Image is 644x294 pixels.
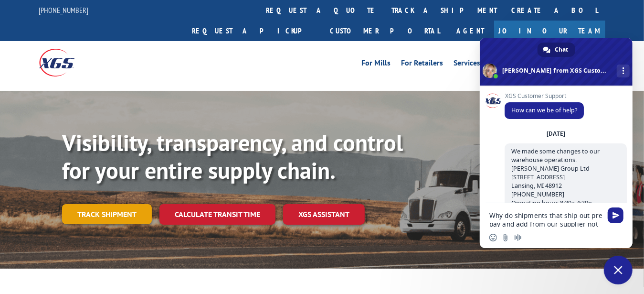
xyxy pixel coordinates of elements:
span: Send [608,207,623,223]
a: [PHONE_NUMBER] [39,5,89,15]
a: Calculate transit time [159,204,275,225]
a: XGS ASSISTANT [283,204,365,225]
div: [DATE] [547,131,566,137]
span: Insert an emoji [489,234,497,241]
span: Chat [555,43,569,57]
a: For Retailers [401,59,443,70]
a: Close chat [604,256,633,284]
a: Customer Portal [323,21,447,41]
a: Agent [447,21,494,41]
span: XGS Customer Support [505,93,584,99]
b: Visibility, transparency, and control for your entire supply chain. [62,128,403,185]
a: Request a pickup [185,21,323,41]
span: Audio message [514,234,522,241]
textarea: Compose your message... [489,203,604,227]
a: For Mills [362,59,391,70]
a: Chat [538,43,575,57]
span: Send a file [502,234,509,241]
span: We made some changes to our warehouse operations. [PERSON_NAME] Group Ltd [STREET_ADDRESS] Lansin... [511,147,612,241]
a: Join Our Team [494,21,605,41]
a: Services [454,59,481,70]
span: How can we be of help? [511,106,577,114]
a: Track shipment [62,204,152,224]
